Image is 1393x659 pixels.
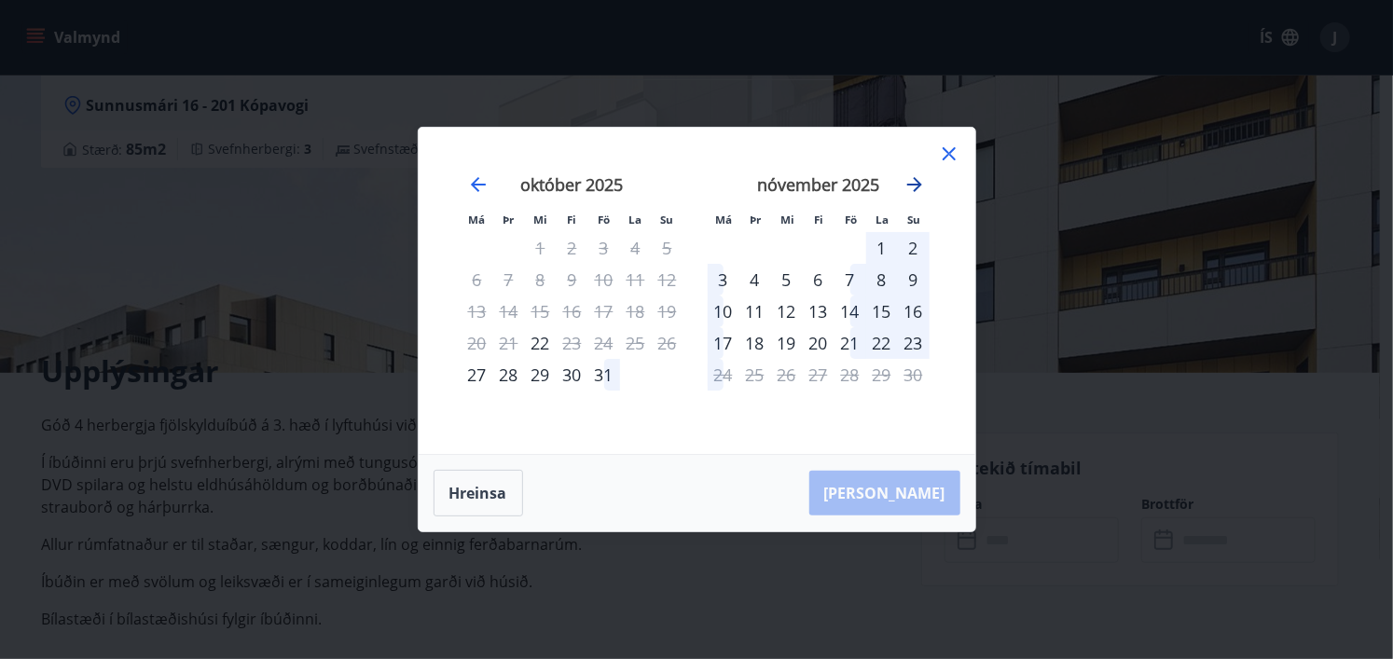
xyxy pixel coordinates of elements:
[525,264,557,295] td: Not available. miðvikudagur, 8. október 2025
[771,295,803,327] td: miðvikudagur, 12. nóvember 2025
[739,295,771,327] td: þriðjudagur, 11. nóvember 2025
[652,327,683,359] td: Not available. sunnudagur, 26. október 2025
[629,213,642,227] small: La
[739,327,771,359] td: þriðjudagur, 18. nóvember 2025
[739,264,771,295] td: þriðjudagur, 4. nóvember 2025
[708,327,739,359] td: mánudagur, 17. nóvember 2025
[866,327,898,359] div: 22
[434,470,523,516] button: Hreinsa
[525,359,557,391] td: miðvikudagur, 29. október 2025
[708,264,739,295] td: mánudagur, 3. nóvember 2025
[771,264,803,295] div: 5
[815,213,824,227] small: Fi
[568,213,577,227] small: Fi
[866,232,898,264] td: laugardagur, 1. nóvember 2025
[898,232,930,264] div: 2
[469,213,486,227] small: Má
[588,359,620,391] div: 31
[525,327,557,359] div: Aðeins innritun í boði
[493,327,525,359] td: Not available. þriðjudagur, 21. október 2025
[462,359,493,391] div: Aðeins innritun í boði
[708,327,739,359] div: 17
[525,327,557,359] td: miðvikudagur, 22. október 2025
[557,295,588,327] td: Not available. fimmtudagur, 16. október 2025
[661,213,674,227] small: Su
[803,264,834,295] td: fimmtudagur, 6. nóvember 2025
[898,295,930,327] div: 16
[803,327,834,359] td: fimmtudagur, 20. nóvember 2025
[462,295,493,327] td: Not available. mánudagur, 13. október 2025
[493,264,525,295] td: Not available. þriðjudagur, 7. október 2025
[462,359,493,391] td: mánudagur, 27. október 2025
[525,232,557,264] div: Aðeins útritun í boði
[716,213,733,227] small: Má
[834,327,866,359] td: föstudagur, 21. nóvember 2025
[771,327,803,359] div: 19
[866,264,898,295] div: 8
[557,232,588,264] td: Not available. fimmtudagur, 2. október 2025
[866,295,898,327] div: 15
[771,327,803,359] td: miðvikudagur, 19. nóvember 2025
[739,295,771,327] div: 11
[525,232,557,264] td: Not available. miðvikudagur, 1. október 2025
[803,295,834,327] div: 13
[652,264,683,295] td: Not available. sunnudagur, 12. október 2025
[834,359,866,391] td: Not available. föstudagur, 28. nóvember 2025
[898,295,930,327] td: sunnudagur, 16. nóvember 2025
[908,213,921,227] small: Su
[557,327,588,359] div: Aðeins útritun í boði
[803,295,834,327] td: fimmtudagur, 13. nóvember 2025
[441,150,953,432] div: Calendar
[652,295,683,327] td: Not available. sunnudagur, 19. október 2025
[652,232,683,264] td: Not available. sunnudagur, 5. október 2025
[898,327,930,359] div: 23
[866,295,898,327] td: laugardagur, 15. nóvember 2025
[876,213,890,227] small: La
[462,327,493,359] td: Not available. mánudagur, 20. október 2025
[493,359,525,391] div: 28
[521,173,624,196] strong: október 2025
[557,359,588,391] div: 30
[739,359,771,391] td: Not available. þriðjudagur, 25. nóvember 2025
[533,213,547,227] small: Mi
[739,327,771,359] div: 18
[588,232,620,264] td: Not available. föstudagur, 3. október 2025
[898,264,930,295] div: 9
[866,359,898,391] td: Not available. laugardagur, 29. nóvember 2025
[557,264,588,295] td: Not available. fimmtudagur, 9. október 2025
[708,264,739,295] div: 3
[803,264,834,295] div: 6
[903,173,926,196] div: Move forward to switch to the next month.
[620,264,652,295] td: Not available. laugardagur, 11. október 2025
[525,359,557,391] div: 29
[588,295,620,327] td: Not available. föstudagur, 17. október 2025
[834,327,866,359] div: 21
[588,327,620,359] td: Not available. föstudagur, 24. október 2025
[780,213,794,227] small: Mi
[620,232,652,264] td: Not available. laugardagur, 4. október 2025
[834,295,866,327] td: föstudagur, 14. nóvember 2025
[467,173,490,196] div: Move backward to switch to the previous month.
[708,359,739,391] div: Aðeins útritun í boði
[588,359,620,391] td: föstudagur, 31. október 2025
[620,295,652,327] td: Not available. laugardagur, 18. október 2025
[803,359,834,391] td: Not available. fimmtudagur, 27. nóvember 2025
[525,295,557,327] td: Not available. miðvikudagur, 15. október 2025
[866,327,898,359] td: laugardagur, 22. nóvember 2025
[898,264,930,295] td: sunnudagur, 9. nóvember 2025
[834,295,866,327] div: 14
[866,264,898,295] td: laugardagur, 8. nóvember 2025
[503,213,515,227] small: Þr
[834,264,866,295] td: föstudagur, 7. nóvember 2025
[898,359,930,391] td: Not available. sunnudagur, 30. nóvember 2025
[898,232,930,264] td: sunnudagur, 2. nóvember 2025
[739,264,771,295] div: 4
[771,264,803,295] td: miðvikudagur, 5. nóvember 2025
[803,327,834,359] div: 20
[708,359,739,391] td: Not available. mánudagur, 24. nóvember 2025
[598,213,610,227] small: Fö
[771,359,803,391] td: Not available. miðvikudagur, 26. nóvember 2025
[757,173,879,196] strong: nóvember 2025
[493,295,525,327] td: Not available. þriðjudagur, 14. október 2025
[708,295,739,327] div: 10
